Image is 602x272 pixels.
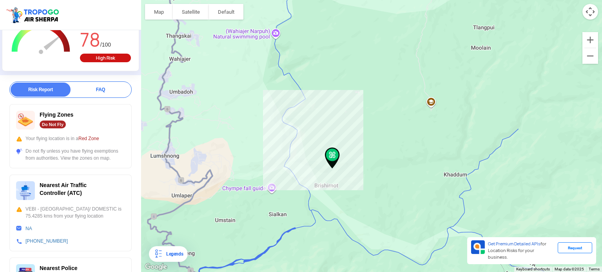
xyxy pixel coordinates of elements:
[582,48,598,64] button: Zoom out
[145,4,173,20] button: Show street map
[40,121,66,128] div: Do Not Fly
[11,83,71,97] div: Risk Report
[8,14,74,63] g: Chart
[80,27,100,52] span: 78
[582,32,598,48] button: Zoom in
[488,241,540,247] span: Get Premium Detailed APIs
[71,83,131,97] div: FAQ
[582,4,598,20] button: Map camera controls
[154,249,163,259] img: Legends
[40,112,73,118] span: Flying Zones
[471,240,485,254] img: Premium APIs
[485,240,558,261] div: for Location Risks for your business.
[25,226,32,231] a: NA
[16,205,125,220] div: VEBI - [GEOGRAPHIC_DATA]/ DOMESTIC is 75.4285 kms from your flying location
[16,148,125,162] div: Do not fly unless you have flying exemptions from authorities. View the zones on map.
[40,182,87,196] span: Nearest Air Traffic Controller (ATC)
[589,267,600,271] a: Terms
[555,267,584,271] span: Map data ©2025
[80,54,131,62] div: High Risk
[100,41,111,48] span: /100
[78,136,99,141] span: Red Zone
[163,249,183,259] div: Legends
[143,262,169,272] img: Google
[143,262,169,272] a: Open this area in Google Maps (opens a new window)
[25,238,68,244] a: [PHONE_NUMBER]
[173,4,209,20] button: Show satellite imagery
[16,135,125,142] div: Your flying location is in a
[558,242,592,253] div: Request
[16,181,35,200] img: ic_atc.svg
[16,111,35,130] img: ic_nofly.svg
[516,267,550,272] button: Keyboard shortcuts
[6,6,62,24] img: ic_tgdronemaps.svg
